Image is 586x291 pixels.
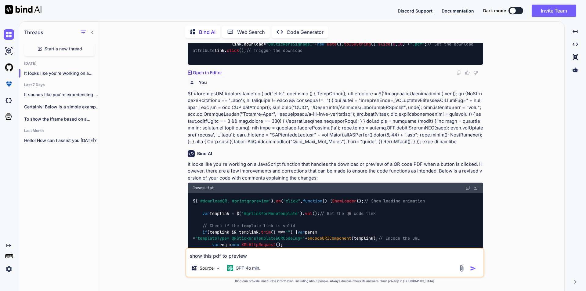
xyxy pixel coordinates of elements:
img: dislike [473,70,478,75]
span: "QRStickersSignage_" [266,42,315,47]
img: githubLight [4,62,14,73]
img: settings [4,264,14,274]
p: To show the iframe based on a... [24,116,100,122]
p: It looks like you're working on a... [24,70,100,76]
span: var [212,242,219,247]
span: '#qrlinkforMenutemplate' [241,211,300,216]
span: 10 [398,42,403,47]
span: Discord Support [398,8,432,13]
img: ai-studio [4,46,14,56]
span: new [232,242,239,247]
img: chat [4,29,14,40]
img: GPT-4o mini [227,265,233,271]
h6: Bind AI [197,151,212,157]
span: Documentation [442,8,474,13]
img: Pick Models [215,266,221,271]
span: // Get the QR code link [320,211,376,216]
p: Certainly! Below is a simple example of... [24,104,100,110]
p: It sounds like you're experiencing an issue... [24,92,100,98]
span: Date [327,42,337,47]
p: It looks like you're working on a JavaScript function that handles the download or preview of a Q... [188,161,483,182]
span: ShowLoader [332,198,356,204]
h2: [DATE] [19,61,100,66]
span: encodeURIComponent [307,236,351,241]
span: // Check if the template link is valid [202,223,295,229]
span: on [276,198,281,204]
img: Open in Browser [473,185,478,191]
p: Bind AI [199,28,215,36]
p: $('#loremipsUM,#dolorsitametco').ad("elits", doeiusmo () { TempOrinci(); utl etdolore = $('#magna... [188,90,483,145]
span: '#downloadQR, #printqrpreview' [198,198,271,204]
h2: Last 7 Days [19,82,100,87]
img: copy [456,70,461,75]
span: "click" [283,198,300,204]
button: Documentation [442,8,474,14]
h6: You [199,79,207,85]
span: "" [285,229,290,235]
span: Start a new thread [45,46,82,52]
img: icon [470,265,476,271]
span: toISOString [344,42,371,47]
span: Dark mode [483,8,506,14]
span: slice [378,42,390,47]
span: new [317,42,324,47]
span: function [303,198,322,204]
button: Invite Team [532,5,576,17]
span: "templateType=_QRStickersTemplate&QRCodeImg=" [195,236,305,241]
p: Web Search [237,28,265,36]
span: // Encode the URL [378,236,420,241]
img: darkCloudIdeIcon [4,95,14,106]
span: 0 [393,42,395,47]
span: var [202,211,210,216]
img: Bind AI [5,5,42,14]
p: Bind can provide inaccurate information, including about people. Always double-check its answers.... [185,279,484,283]
span: var [298,229,305,235]
p: Source [200,265,214,271]
span: download [244,42,263,47]
span: Javascript [193,185,214,190]
span: val [305,211,312,216]
button: Discord Support [398,8,432,14]
span: XMLHttpRequest [241,242,276,247]
span: trim [261,229,271,235]
img: copy [465,185,470,190]
span: click [227,48,239,53]
span: ".pdf" [410,42,425,47]
p: GPT-4o min.. [236,265,262,271]
img: like [465,70,470,75]
p: Hello! How can I assist you [DATE]? [24,137,100,144]
span: if [202,229,207,235]
span: // Trigger the download [246,48,302,53]
p: Code Generator [287,28,324,36]
h2: Last Month [19,128,100,133]
span: // Show loading animation [364,198,425,204]
img: attachment [458,265,465,272]
h1: Threads [24,29,43,36]
p: Open in Editor [193,70,222,76]
img: premium [4,79,14,89]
